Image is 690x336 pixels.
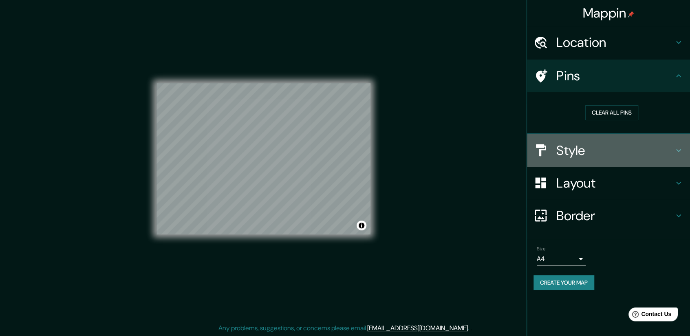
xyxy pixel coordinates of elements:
h4: Border [556,208,674,224]
p: Any problems, suggestions, or concerns please email . [218,323,469,333]
canvas: Map [157,83,370,234]
div: Border [527,199,690,232]
div: Pins [527,60,690,92]
h4: Pins [556,68,674,84]
div: A4 [537,252,586,265]
h4: Location [556,34,674,51]
label: Size [537,245,545,252]
button: Toggle attribution [357,221,366,230]
a: [EMAIL_ADDRESS][DOMAIN_NAME] [367,324,468,332]
button: Create your map [533,275,594,290]
div: Location [527,26,690,59]
h4: Layout [556,175,674,191]
button: Clear all pins [585,105,638,120]
div: Style [527,134,690,167]
img: pin-icon.png [628,11,634,18]
div: Layout [527,167,690,199]
h4: Style [556,142,674,159]
iframe: Help widget launcher [617,304,681,327]
h4: Mappin [583,5,635,21]
div: . [470,323,472,333]
div: . [469,323,470,333]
